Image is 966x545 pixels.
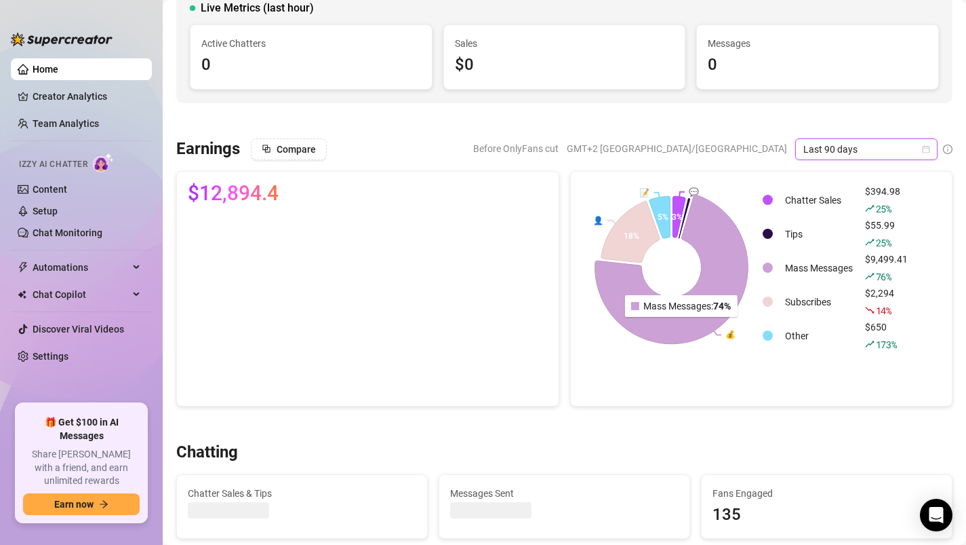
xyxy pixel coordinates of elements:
[689,186,699,196] text: 💬
[455,52,675,78] div: $0
[99,500,108,509] span: arrow-right
[23,493,140,515] button: Earn nowarrow-right
[33,227,102,238] a: Chat Monitoring
[33,257,129,278] span: Automations
[455,36,675,51] span: Sales
[176,442,238,464] h3: Chatting
[708,52,927,78] div: 0
[33,284,129,305] span: Chat Copilot
[780,218,858,250] td: Tips
[922,145,930,153] span: calendar
[33,324,124,335] a: Discover Viral Videos
[450,486,679,501] span: Messages Sent
[712,502,941,528] div: 135
[33,184,67,195] a: Content
[876,304,891,317] span: 14 %
[592,214,603,225] text: 👤
[23,448,140,488] span: Share [PERSON_NAME] with a friend, and earn unlimited rewards
[712,486,941,501] span: Fans Engaged
[876,270,891,283] span: 76 %
[54,499,94,510] span: Earn now
[33,118,99,129] a: Team Analytics
[780,320,858,352] td: Other
[473,138,559,159] span: Before OnlyFans cut
[865,218,908,250] div: $55.99
[803,139,929,159] span: Last 90 days
[11,33,113,46] img: logo-BBDzfeDw.svg
[865,320,908,352] div: $650
[865,305,874,315] span: fall
[201,36,421,51] span: Active Chatters
[876,236,891,249] span: 25 %
[33,86,141,107] a: Creator Analytics
[943,145,952,154] span: info-circle
[920,499,952,531] div: Open Intercom Messenger
[19,158,87,171] span: Izzy AI Chatter
[18,290,26,299] img: Chat Copilot
[277,144,316,155] span: Compare
[865,339,874,349] span: rise
[567,138,787,159] span: GMT+2 [GEOGRAPHIC_DATA]/[GEOGRAPHIC_DATA]
[865,184,908,217] div: $394.98
[865,252,908,284] div: $9,499.41
[725,329,736,339] text: 💰
[865,286,908,318] div: $2,294
[93,153,114,172] img: AI Chatter
[188,183,279,204] span: $12,894.4
[33,64,58,75] a: Home
[708,36,927,51] span: Messages
[876,202,891,215] span: 25 %
[262,144,271,153] span: block
[780,184,858,217] td: Chatter Sales
[33,206,58,217] a: Setup
[876,338,897,351] span: 173 %
[188,486,416,501] span: Chatter Sales & Tips
[865,271,874,281] span: rise
[780,286,858,318] td: Subscribes
[639,187,649,197] text: 📝
[33,351,68,362] a: Settings
[176,138,240,160] h3: Earnings
[201,52,421,78] div: 0
[780,252,858,284] td: Mass Messages
[865,204,874,213] span: rise
[865,238,874,247] span: rise
[18,262,28,273] span: thunderbolt
[251,138,327,160] button: Compare
[23,416,140,443] span: 🎁 Get $100 in AI Messages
